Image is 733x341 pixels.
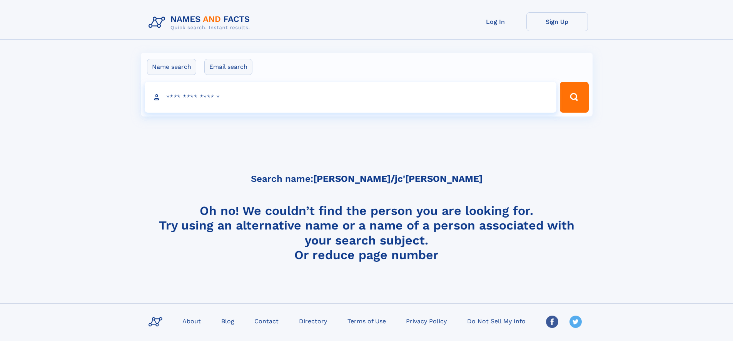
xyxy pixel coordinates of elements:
a: Blog [218,315,237,326]
h5: Search name: [251,174,483,184]
input: search input [145,82,557,113]
h4: Oh no! We couldn’t find the person you are looking for. Try using an alternative name or a name o... [145,203,588,262]
a: Privacy Policy [403,315,450,326]
a: About [179,315,204,326]
img: Logo Names and Facts [145,12,256,33]
a: Contact [251,315,282,326]
label: Email search [204,59,252,75]
a: Do Not Sell My Info [464,315,529,326]
img: Facebook [546,316,558,328]
a: Terms of Use [344,315,389,326]
img: Twitter [569,316,582,328]
a: Sign Up [526,12,588,31]
button: Search Button [560,82,588,113]
a: Log In [465,12,526,31]
a: Directory [296,315,330,326]
b: [PERSON_NAME]/jc'[PERSON_NAME] [313,173,483,184]
label: Name search [147,59,196,75]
